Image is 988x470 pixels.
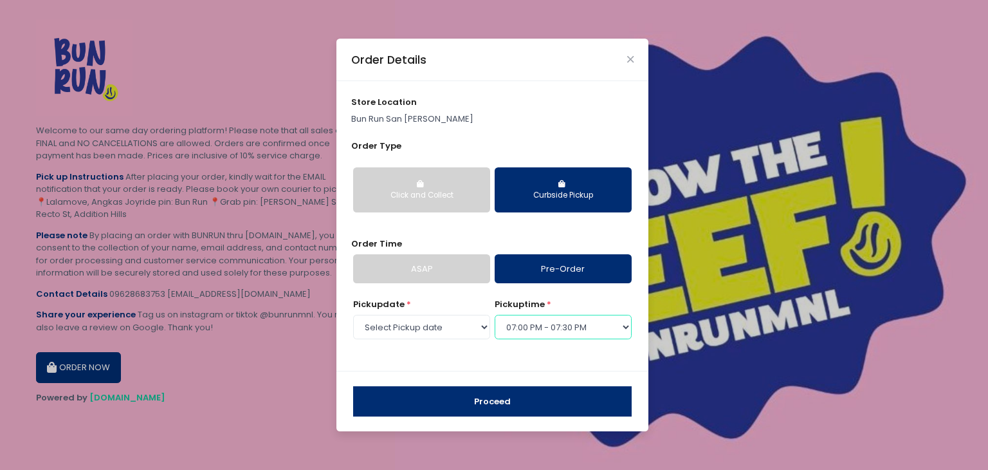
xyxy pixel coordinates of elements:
button: Curbside Pickup [495,167,632,212]
button: Proceed [353,386,632,417]
span: pickup time [495,298,545,310]
a: ASAP [353,254,490,284]
div: Order Details [351,52,426,68]
div: Click and Collect [362,190,481,202]
span: Order Type [351,140,401,152]
div: Curbside Pickup [504,190,623,202]
span: store location [351,96,417,108]
p: Bun Run San [PERSON_NAME] [351,113,634,126]
button: Click and Collect [353,167,490,212]
span: Order Time [351,238,402,250]
button: Close [627,56,634,62]
a: Pre-Order [495,254,632,284]
span: Pickup date [353,298,405,310]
